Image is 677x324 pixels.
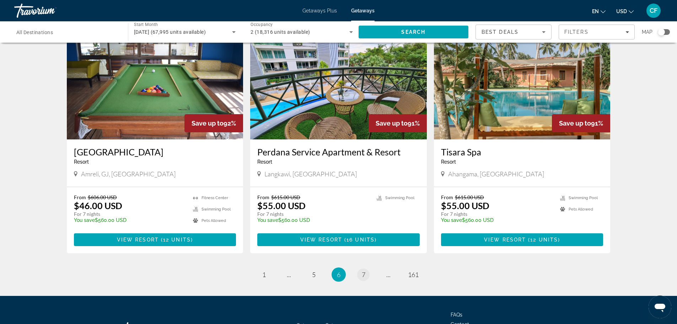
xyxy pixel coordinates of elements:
nav: Pagination [67,267,611,282]
span: 12 units [163,237,191,243]
span: 16 units [346,237,375,243]
span: Start Month [134,22,158,27]
span: CF [650,7,657,14]
span: $615.00 USD [455,194,484,200]
p: For 7 nights [74,211,186,217]
p: $560.00 USD [257,217,370,223]
span: All Destinations [16,30,53,35]
span: From [74,194,86,200]
img: Perdana Service Apartment & Resort [250,26,427,139]
span: From [257,194,269,200]
p: $560.00 USD [74,217,186,223]
span: View Resort [484,237,526,243]
button: Filters [559,25,635,39]
span: Swimming Pool [569,196,598,200]
p: $46.00 USD [74,200,122,211]
a: Getaways Plus [302,8,337,14]
div: 91% [552,114,610,132]
a: Getaways [351,8,375,14]
a: Travorium [14,1,85,20]
span: ( ) [342,237,377,243]
mat-select: Sort by [482,28,546,36]
span: [DATE] (67,995 units available) [134,29,206,35]
span: View Resort [300,237,342,243]
p: $55.00 USD [441,200,489,211]
span: View Resort [117,237,159,243]
span: Pets Allowed [202,218,226,223]
span: ... [386,271,391,278]
span: ( ) [159,237,193,243]
span: Swimming Pool [202,207,231,212]
span: Occupancy [251,22,273,27]
button: Search [359,26,469,38]
span: You save [74,217,95,223]
p: $55.00 USD [257,200,306,211]
img: Lions Den Resort [67,26,243,139]
span: USD [616,9,627,14]
span: $606.00 USD [88,194,117,200]
span: ... [287,271,291,278]
span: Langkawi, [GEOGRAPHIC_DATA] [264,170,357,178]
input: Select destination [16,28,119,37]
a: Perdana Service Apartment & Resort [257,147,420,157]
p: For 7 nights [441,211,553,217]
span: Save up to [192,119,224,127]
span: 7 [362,271,365,278]
div: 92% [184,114,243,132]
span: Search [401,29,425,35]
span: ( ) [526,237,560,243]
span: Best Deals [482,29,519,35]
button: Change language [592,6,606,16]
span: Fitness Center [202,196,228,200]
span: Save up to [559,119,591,127]
span: Pets Allowed [569,207,593,212]
span: You save [441,217,462,223]
iframe: Button to launch messaging window [649,296,671,318]
span: en [592,9,599,14]
a: FAQs [451,312,462,318]
span: Save up to [376,119,408,127]
button: Change currency [616,6,634,16]
span: Resort [441,159,456,165]
div: 91% [369,114,427,132]
p: $560.00 USD [441,217,553,223]
img: Tisara Spa [434,26,611,139]
span: 1 [262,271,266,278]
span: 6 [337,271,340,278]
span: 12 units [530,237,558,243]
span: From [441,194,453,200]
button: User Menu [644,3,663,18]
button: View Resort(12 units) [74,233,236,246]
span: Ahangama, [GEOGRAPHIC_DATA] [448,170,544,178]
span: Amreli, GJ, [GEOGRAPHIC_DATA] [81,170,176,178]
span: Resort [74,159,89,165]
span: $615.00 USD [271,194,300,200]
button: View Resort(16 units) [257,233,420,246]
span: Resort [257,159,272,165]
span: You save [257,217,278,223]
a: Tisara Spa [441,147,603,157]
span: 161 [408,271,419,278]
p: For 7 nights [257,211,370,217]
span: Map [642,27,652,37]
span: 2 (18,316 units available) [251,29,310,35]
a: [GEOGRAPHIC_DATA] [74,147,236,157]
span: 5 [312,271,316,278]
span: Filters [564,29,589,35]
span: Swimming Pool [385,196,414,200]
button: View Resort(12 units) [441,233,603,246]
